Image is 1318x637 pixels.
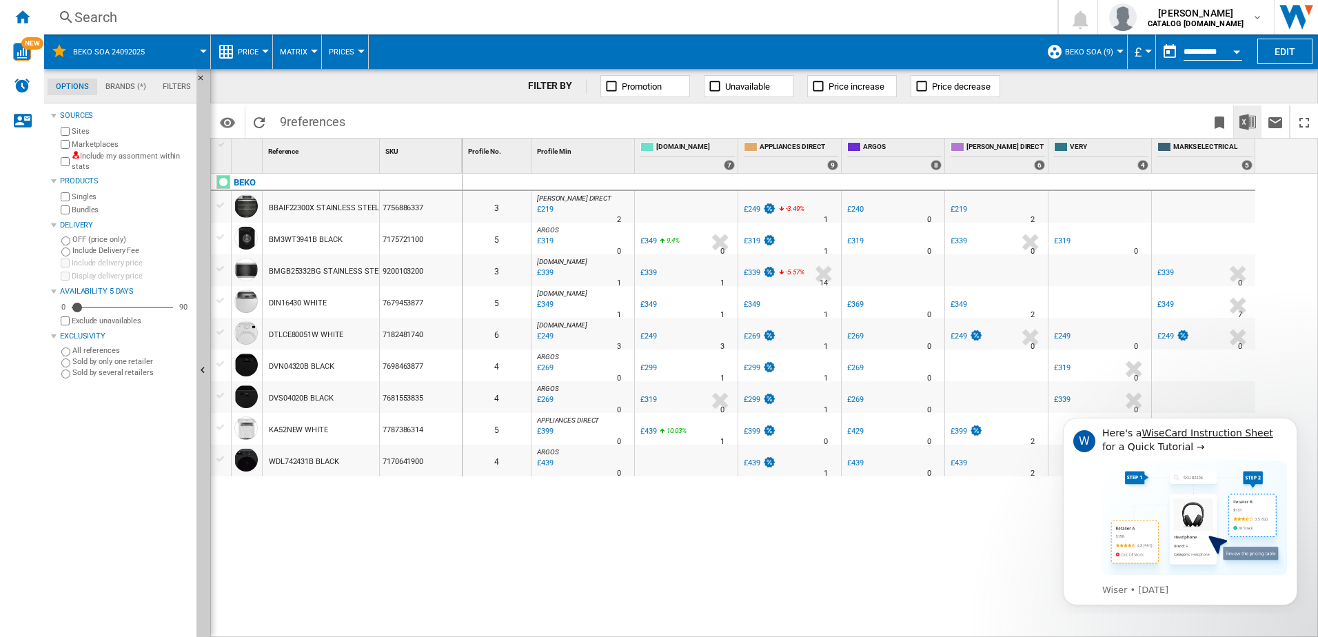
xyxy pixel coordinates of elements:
div: £249 [638,330,657,343]
div: Delivery Time : 0 day [1031,340,1035,354]
div: Reference Sort None [265,139,379,160]
div: Delivery Time : 1 day [824,403,828,417]
button: BEKO SOA (9) [1065,34,1120,69]
span: [PERSON_NAME] DIRECT [966,142,1045,154]
div: Sort None [234,139,262,160]
img: profile.jpg [1109,3,1137,31]
div: £299 [744,363,760,372]
div: BBAIF22300X STAINLESS STEEL [269,192,379,224]
label: OFF (price only) [72,234,191,245]
div: £249 [640,332,657,341]
div: Delivery Time : 1 day [720,276,724,290]
div: £369 [845,298,864,312]
div: Delivery Time : 1 day [824,308,828,322]
div: ARGOS 8 offers sold by ARGOS [844,139,944,173]
div: Last updated : Wednesday, 24 September 2025 12:03 [535,361,554,375]
div: £399 [742,425,776,438]
div: £240 [845,203,864,216]
div: £269 [845,393,864,407]
div: DIN16430 WHITE [269,287,327,319]
div: 7756886337 [380,191,462,223]
div: [DOMAIN_NAME] 7 offers sold by AO.COM [638,139,738,173]
div: 5 [463,286,531,318]
label: Include my assortment within stats [72,151,191,172]
div: £349 [744,300,760,309]
div: Delivery Time : 3 days [617,340,621,354]
img: promotionV3.png [969,425,983,436]
div: Delivery [60,220,191,231]
img: alerts-logo.svg [14,77,30,94]
input: Sold by several retailers [61,370,70,378]
button: Download in Excel [1234,105,1261,138]
div: Delivery Time : 14 days [820,276,828,290]
div: £349 [1157,300,1174,309]
div: £269 [845,330,864,343]
label: Sold by several retailers [72,367,191,378]
input: Include my assortment within stats [61,153,70,170]
div: Delivery Time : 0 day [1238,340,1242,354]
div: £399 [744,427,760,436]
span: ARGOS [537,353,559,361]
div: £319 [1054,363,1071,372]
div: £399 [949,425,983,438]
div: 7175721100 [380,223,462,254]
div: Sources [60,110,191,121]
button: Matrix [280,34,314,69]
div: Delivery Time : 0 day [927,372,931,385]
label: Exclude unavailables [72,316,191,326]
div: £339 [1054,395,1071,404]
div: Sort None [383,139,462,160]
div: Delivery Time : 0 day [1134,245,1138,259]
div: £249 [1054,332,1071,341]
div: Delivery Time : 0 day [1134,372,1138,385]
p: Message from Wiser, sent 1d ago [60,179,245,191]
div: Delivery Time : 7 days [1238,308,1242,322]
div: Search [74,8,1022,27]
md-menu: Currency [1128,34,1156,69]
div: £299 [638,361,657,375]
div: Delivery Time : 0 day [927,435,931,449]
input: Display delivery price [61,316,70,325]
div: £339 [744,268,760,277]
input: Marketplaces [61,140,70,149]
div: Delivery Time : 1 day [824,372,828,385]
div: DVS04020B BLACK [269,383,334,414]
div: £339 [1155,266,1174,280]
div: Delivery Time : 1 day [617,308,621,322]
div: 4 [463,350,531,381]
div: Delivery Time : 0 day [824,435,828,449]
img: promotionV3.png [762,425,776,436]
div: Delivery Time : 0 day [927,245,931,259]
img: promotionV3.png [969,330,983,341]
div: £339 [951,236,967,245]
input: Include delivery price [61,259,70,267]
span: BEKO SOA (9) [1065,48,1113,57]
div: £249 [742,203,776,216]
label: Marketplaces [72,139,191,150]
div: Delivery Time : 0 day [1134,340,1138,354]
div: Delivery Time : 0 day [927,340,931,354]
div: £249 [1157,332,1174,341]
span: Matrix [280,48,307,57]
div: Price [218,34,265,69]
div: DTLCE80051W WHITE [269,319,343,351]
div: Availability 5 Days [60,286,191,297]
img: promotionV3.png [762,393,776,405]
div: £439 [845,456,864,470]
div: Delivery Time : 0 day [720,245,724,259]
div: Delivery Time : 0 day [720,403,724,417]
span: Price [238,48,258,57]
div: Delivery Time : 1 day [720,308,724,322]
div: Delivery Time : 0 day [617,435,621,449]
div: Last updated : Wednesday, 24 September 2025 12:01 [535,393,554,407]
button: Hide [196,69,213,94]
div: 3 [463,254,531,286]
label: Bundles [72,205,191,215]
div: 90 [176,302,191,312]
div: 0 [58,302,69,312]
input: Bundles [61,205,70,214]
div: £269 [845,361,864,375]
div: £249 [1155,330,1190,343]
div: Products [60,176,191,187]
div: Here's a for a Quick Tutorial → [60,21,245,48]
